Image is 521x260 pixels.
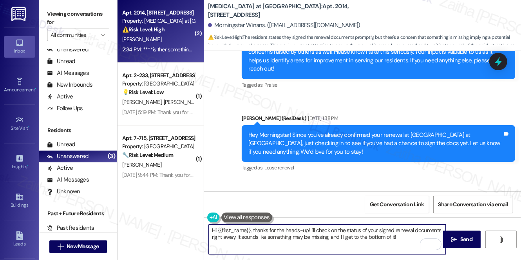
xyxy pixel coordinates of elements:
span: Share Conversation via email [438,200,508,209]
i:  [58,244,63,250]
span: [PERSON_NAME] [122,36,161,43]
div: Unknown [47,187,80,196]
img: ResiDesk Logo [11,7,27,21]
span: [PERSON_NAME] [164,98,205,105]
div: 2:34 PM: ****is ther something missing ? [122,46,213,53]
div: Past + Future Residents [39,209,117,218]
div: Morningstar Winans. ([EMAIL_ADDRESS][DOMAIN_NAME]) [208,21,360,29]
div: Apt. 7-715, [STREET_ADDRESS] [122,134,195,142]
div: Unanswered [47,152,89,160]
div: All Messages [47,69,89,77]
div: [PERSON_NAME] (ResiDesk) [242,114,515,125]
a: Inbox [4,36,35,57]
div: Hey Morningstar! Since you’ve already confirmed your renewal at [GEOGRAPHIC_DATA] at [GEOGRAPHIC_... [248,131,503,156]
strong: 💡 Risk Level: Low [122,89,164,96]
strong: ⚠️ Risk Level: High [122,26,165,33]
span: • [28,124,29,130]
a: Leads [4,229,35,250]
div: Tagged as: [242,162,515,173]
i:  [101,32,105,38]
span: Get Conversation Link [370,200,424,209]
div: Unanswered [47,45,89,54]
a: Insights • [4,152,35,173]
div: (3) [106,150,117,162]
div: Tagged as: [242,79,515,91]
div: Residents [39,126,117,135]
div: New Inbounds [47,81,92,89]
span: Send [460,235,472,244]
span: [PERSON_NAME] [122,98,164,105]
div: Active [47,93,73,101]
button: New Message [49,240,107,253]
div: Follow Ups [47,104,83,113]
textarea: To enrich screen reader interactions, please activate Accessibility in Grammarly extension settings [209,225,446,254]
div: Property: [GEOGRAPHIC_DATA] [122,80,195,88]
a: Site Visit • [4,113,35,135]
div: Past Residents [47,224,94,232]
div: Hi Morningstar, I hope you had a great weekend! Thank you for sharing your experience and the con... [248,40,503,73]
div: Apt. 2-233, [STREET_ADDRESS] [122,71,195,80]
a: Buildings [4,190,35,211]
span: New Message [67,242,99,251]
div: Property: [GEOGRAPHIC_DATA] [122,142,195,151]
label: Viewing conversations for [47,8,109,29]
strong: ⚠️ Risk Level: High [208,34,242,40]
input: All communities [51,29,97,41]
div: Unread [47,140,75,149]
span: Praise [264,82,277,88]
i:  [498,236,504,243]
span: : The resident states they signed the renewal documents promptly, but there's a concern that some... [208,33,521,58]
strong: 🔧 Risk Level: Medium [122,151,173,158]
div: Property: [MEDICAL_DATA] at [GEOGRAPHIC_DATA] [122,17,195,25]
i:  [451,236,457,243]
div: All Messages [47,176,89,184]
span: Lease renewal [264,164,294,171]
button: Get Conversation Link [365,196,429,213]
span: • [35,86,36,91]
button: Send [443,231,481,248]
span: • [27,163,28,168]
div: Unread [47,57,75,65]
span: [PERSON_NAME] [122,161,161,168]
button: Share Conversation via email [433,196,513,213]
div: [DATE] 1:38 PM [306,114,338,122]
div: Active [47,164,73,172]
b: [MEDICAL_DATA] at [GEOGRAPHIC_DATA]: Apt. 2014, [STREET_ADDRESS] [208,2,365,19]
div: Apt. 2014, [STREET_ADDRESS] [122,9,195,17]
